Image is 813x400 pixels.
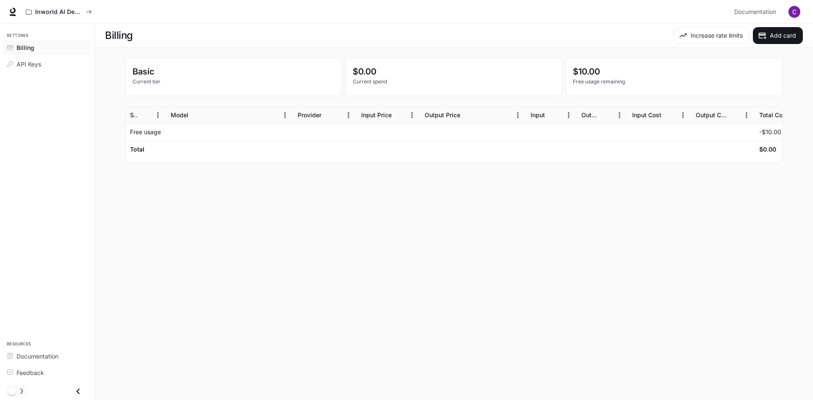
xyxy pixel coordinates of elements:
button: Menu [342,109,355,121]
button: Menu [562,109,575,121]
div: Input Cost [632,111,661,119]
button: Sort [461,109,474,121]
div: Total Cost [759,111,788,119]
p: Current spend [353,78,555,86]
button: User avatar [786,3,803,20]
button: Increase rate limits [674,27,749,44]
div: Service [130,111,138,119]
h6: $0.00 [759,145,776,154]
div: Output Price [425,111,460,119]
button: Menu [279,109,291,121]
button: Sort [322,109,335,121]
a: Feedback [3,365,91,380]
button: Menu [613,109,626,121]
div: Model [171,111,188,119]
button: Menu [512,109,524,121]
div: Input Price [361,111,392,119]
p: Free usage [130,128,161,136]
span: Documentation [17,352,58,361]
span: Documentation [734,7,776,17]
img: User avatar [788,6,800,18]
p: Free usage remaining [573,78,775,86]
div: Output [581,111,600,119]
button: Close drawer [69,383,88,400]
p: -$10.00 [759,128,781,136]
a: Billing [3,40,91,55]
p: Current tier [133,78,335,86]
p: $0.00 [353,65,555,78]
div: Input [531,111,545,119]
a: Documentation [731,3,783,20]
button: Menu [677,109,689,121]
button: Sort [727,109,740,121]
p: $10.00 [573,65,775,78]
span: Billing [17,43,34,52]
button: Sort [600,109,613,121]
button: Menu [740,109,753,121]
button: Add card [753,27,803,44]
p: Basic [133,65,335,78]
div: Output Cost [696,111,727,119]
span: API Keys [17,60,41,69]
span: Feedback [17,368,44,377]
p: Inworld AI Demos [35,8,83,16]
button: Menu [406,109,418,121]
button: Menu [152,109,164,121]
button: All workspaces [22,3,96,20]
a: Documentation [3,349,91,364]
a: API Keys [3,57,91,72]
button: Sort [189,109,202,121]
button: Sort [139,109,152,121]
span: Dark mode toggle [8,386,16,395]
button: Sort [662,109,675,121]
div: Provider [298,111,321,119]
h6: Total [130,145,144,154]
h1: Billing [105,27,133,44]
button: Sort [393,109,405,121]
button: Sort [546,109,559,121]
